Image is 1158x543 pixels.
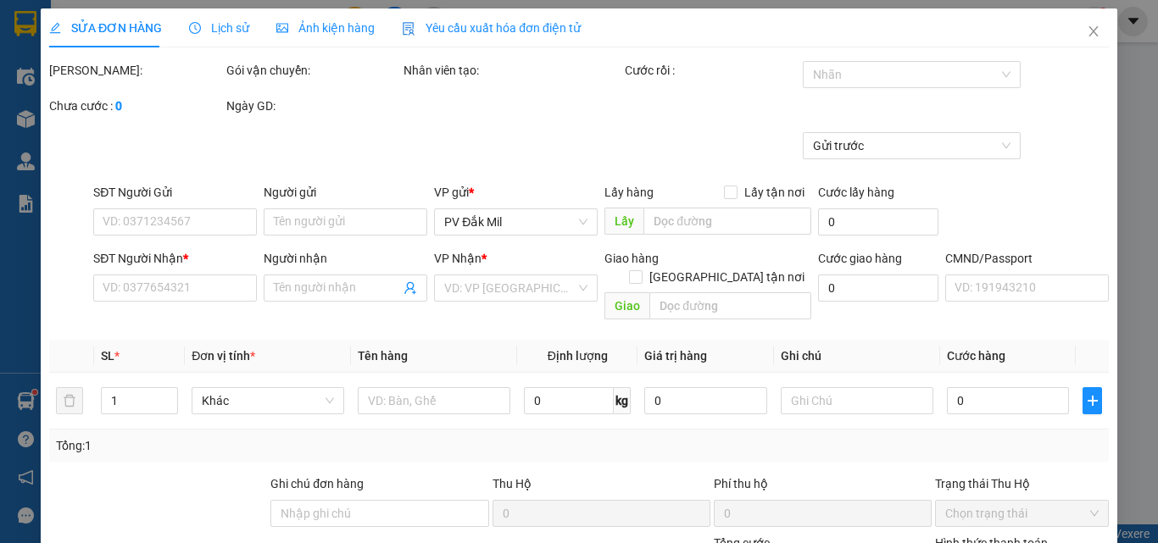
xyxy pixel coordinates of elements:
[49,22,61,34] span: edit
[444,209,587,235] span: PV Đắk Mil
[264,249,427,268] div: Người nhận
[402,22,415,36] img: icon
[115,99,122,113] b: 0
[945,249,1109,268] div: CMND/Passport
[270,500,488,527] input: Ghi chú đơn hàng
[817,208,938,235] input: Cước lấy hàng
[189,22,201,34] span: clock-circle
[1083,387,1102,414] button: plus
[202,388,334,413] span: Khác
[56,436,448,455] div: Tổng: 1
[276,21,375,35] span: Ảnh kiện hàng
[604,252,659,265] span: Giao hàng
[434,252,482,265] span: VP Nhận
[101,349,114,363] span: SL
[404,61,621,80] div: Nhân viên tạo:
[774,340,940,373] th: Ghi chú
[642,268,810,286] span: [GEOGRAPHIC_DATA] tận nơi
[643,208,810,235] input: Dọc đường
[358,387,510,414] input: VD: Bàn, Ghế
[947,349,1005,363] span: Cước hàng
[817,186,894,199] label: Cước lấy hàng
[945,501,1099,526] span: Chọn trạng thái
[93,249,257,268] div: SĐT Người Nhận
[547,349,607,363] span: Định lượng
[714,474,932,500] div: Phí thu hộ
[49,61,223,80] div: [PERSON_NAME]:
[604,186,654,199] span: Lấy hàng
[817,274,938,302] input: Cước giao hàng
[49,21,162,35] span: SỬA ĐƠN HÀNG
[817,252,901,265] label: Cước giao hàng
[737,183,810,202] span: Lấy tận nơi
[614,387,631,414] span: kg
[276,22,288,34] span: picture
[625,61,799,80] div: Cước rồi :
[492,477,531,490] span: Thu Hộ
[434,183,598,202] div: VP gửi
[604,208,643,235] span: Lấy
[1070,8,1117,56] button: Close
[270,477,364,490] label: Ghi chú đơn hàng
[1087,25,1100,38] span: close
[1083,394,1101,407] span: plus
[226,61,400,80] div: Gói vận chuyển:
[604,292,649,319] span: Giao
[192,349,255,363] span: Đơn vị tính
[358,349,408,363] span: Tên hàng
[935,474,1109,493] div: Trạng thái Thu Hộ
[781,387,933,414] input: Ghi Chú
[49,97,223,115] div: Chưa cước :
[56,387,83,414] button: delete
[93,183,257,202] div: SĐT Người Gửi
[649,292,810,319] input: Dọc đường
[226,97,400,115] div: Ngày GD:
[264,183,427,202] div: Người gửi
[189,21,249,35] span: Lịch sử
[404,281,417,295] span: user-add
[402,21,581,35] span: Yêu cầu xuất hóa đơn điện tử
[644,349,707,363] span: Giá trị hàng
[812,133,1010,158] span: Gửi trước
